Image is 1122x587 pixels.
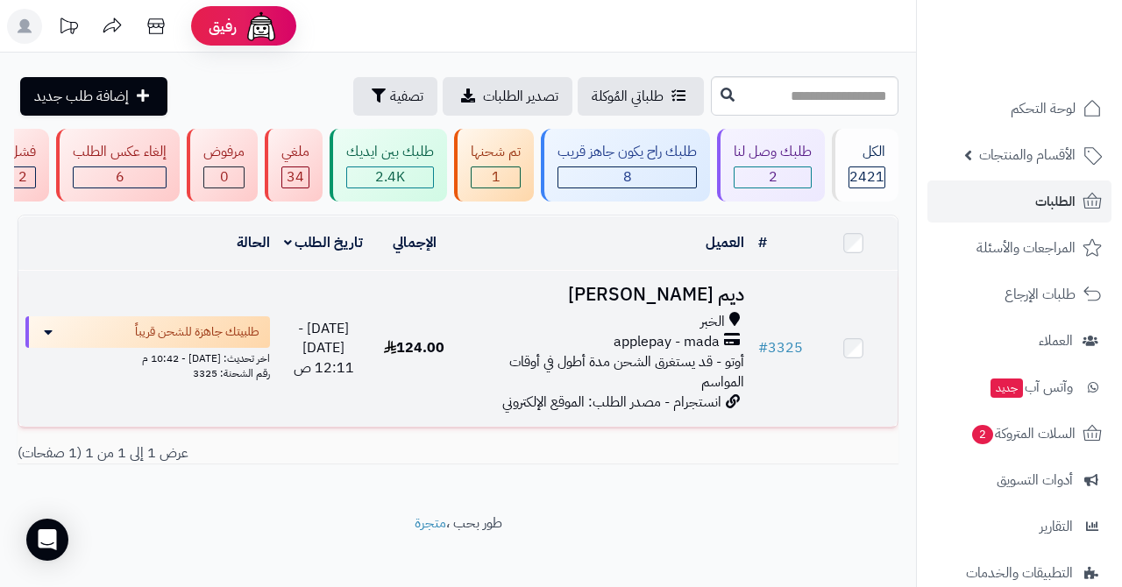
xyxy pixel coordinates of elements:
span: applepay - mada [614,332,720,352]
span: السلات المتروكة [970,421,1076,446]
a: لوحة التحكم [927,88,1111,130]
span: 2.4K [375,166,405,187]
a: طلبات الإرجاع [927,273,1111,315]
div: طلبك وصل لنا [734,142,812,162]
span: العملاء [1039,329,1073,353]
a: الطلبات [927,180,1111,223]
a: ملغي 34 [261,129,326,202]
a: #3325 [758,337,803,358]
span: 124.00 [384,337,444,358]
a: مرفوض 0 [183,129,261,202]
a: إضافة طلب جديد [20,77,167,116]
span: 34 [287,166,304,187]
span: طلبيتك جاهزة للشحن قريباً [135,323,259,341]
div: 1 [472,167,520,187]
span: الطلبات [1035,189,1076,214]
div: مرفوض [203,142,245,162]
span: 8 [623,166,632,187]
div: 2 [735,167,811,187]
span: 0 [220,166,229,187]
span: الأقسام والمنتجات [979,143,1076,167]
a: تصدير الطلبات [443,77,572,116]
div: تم شحنها [471,142,521,162]
a: # [758,232,767,253]
div: إلغاء عكس الطلب [73,142,167,162]
span: أوتو - قد يستغرق الشحن مدة أطول في أوقات المواسم [509,351,744,393]
div: 2353 [347,167,433,187]
img: logo-2.png [1003,49,1105,86]
a: السلات المتروكة2 [927,413,1111,455]
div: ملغي [281,142,309,162]
span: 2 [18,166,27,187]
span: إضافة طلب جديد [34,86,129,107]
a: الكل2421 [828,129,902,202]
a: إلغاء عكس الطلب 6 [53,129,183,202]
img: ai-face.png [244,9,279,44]
span: رقم الشحنة: 3325 [193,365,270,381]
a: تاريخ الطلب [284,232,364,253]
span: لوحة التحكم [1011,96,1076,121]
a: أدوات التسويق [927,459,1111,501]
div: Open Intercom Messenger [26,519,68,561]
span: طلبات الإرجاع [1005,282,1076,307]
span: انستجرام - مصدر الطلب: الموقع الإلكتروني [502,392,721,413]
div: 2 [10,167,35,187]
span: 1 [492,166,501,187]
span: 6 [116,166,124,187]
div: اخر تحديث: [DATE] - 10:42 م [25,348,270,366]
div: طلبك بين ايديك [346,142,434,162]
a: طلبك راح يكون جاهز قريب 8 [537,129,714,202]
span: الخبر [700,312,725,332]
span: 2 [972,425,993,444]
a: طلباتي المُوكلة [578,77,704,116]
div: فشل [9,142,36,162]
a: الحالة [237,232,270,253]
span: رفيق [209,16,237,37]
span: وآتس آب [989,375,1073,400]
a: الإجمالي [393,232,437,253]
div: 34 [282,167,309,187]
div: الكل [849,142,885,162]
span: [DATE] - [DATE] 12:11 ص [294,318,354,379]
span: 2421 [849,166,884,187]
span: جديد [991,378,1023,398]
a: التقارير [927,506,1111,548]
button: تصفية [353,77,437,116]
a: تحديثات المنصة [46,9,90,48]
span: # [758,337,768,358]
div: 8 [558,167,696,187]
span: تصفية [390,86,423,107]
a: تم شحنها 1 [451,129,537,202]
div: 0 [204,167,244,187]
a: المراجعات والأسئلة [927,227,1111,269]
span: طلباتي المُوكلة [592,86,664,107]
span: أدوات التسويق [997,468,1073,492]
span: 2 [769,166,778,187]
span: المراجعات والأسئلة [976,236,1076,260]
div: عرض 1 إلى 1 من 1 (1 صفحات) [4,443,458,463]
span: التطبيقات والخدمات [966,561,1073,585]
a: العملاء [927,320,1111,362]
span: تصدير الطلبات [483,86,558,107]
a: طلبك بين ايديك 2.4K [326,129,451,202]
a: طلبك وصل لنا 2 [714,129,828,202]
span: التقارير [1040,514,1073,539]
a: متجرة [415,513,446,534]
a: العميل [706,232,744,253]
a: وآتس آبجديد [927,366,1111,408]
div: طلبك راح يكون جاهز قريب [557,142,697,162]
div: 6 [74,167,166,187]
h3: ديم [PERSON_NAME] [465,285,744,305]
